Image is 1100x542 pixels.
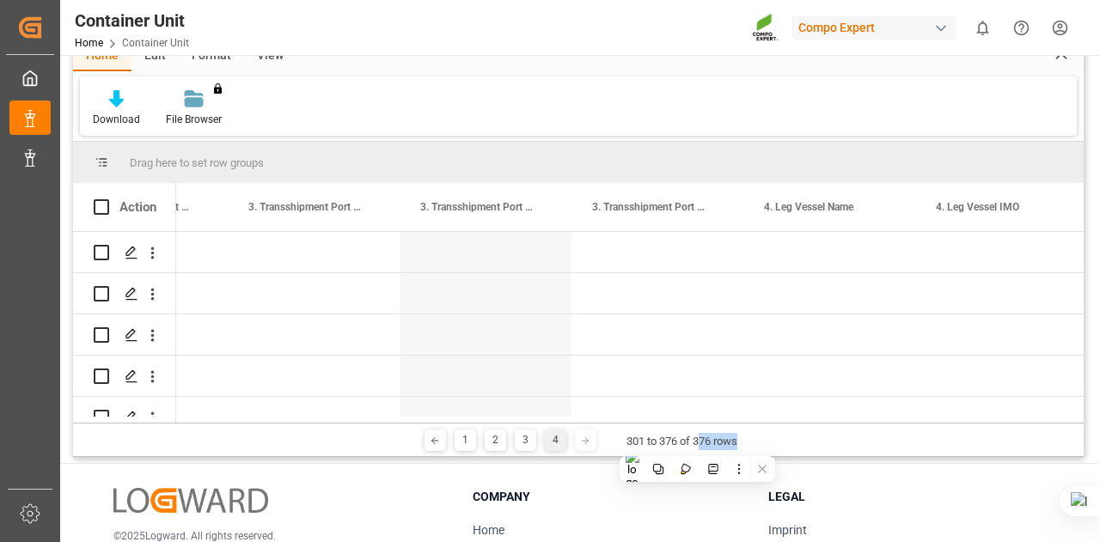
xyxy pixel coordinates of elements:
div: 4 [545,429,566,451]
img: Logward Logo [113,488,268,513]
div: 301 to 376 of 376 rows [626,433,737,450]
span: 3. Transshipment Port Country Code [420,201,535,213]
h3: Company [473,488,748,506]
img: Screenshot%202023-09-29%20at%2010.02.21.png_1712312052.png [752,13,779,43]
div: Press SPACE to select this row. [73,356,176,397]
div: View [244,42,296,71]
div: Press SPACE to select this row. [73,314,176,356]
a: Home [473,523,504,537]
div: 2 [485,429,506,451]
a: Imprint [768,523,807,537]
a: Home [75,37,103,49]
button: Help Center [1002,9,1041,47]
div: Edit [131,42,179,71]
h3: Legal [768,488,1043,506]
div: Press SPACE to select this row. [73,232,176,273]
span: 4. Leg Vessel Name [764,201,853,213]
div: Press SPACE to select this row. [73,273,176,314]
button: Compo Expert [791,11,963,44]
div: Download [93,112,140,127]
span: Drag here to set row groups [130,156,264,169]
span: 3. Transshipment Port Locode [592,201,707,213]
span: 3. Transshipment Port Name [248,201,364,213]
div: Format [179,42,244,71]
div: Action [119,199,156,215]
div: 3 [515,429,536,451]
button: show 0 new notifications [963,9,1002,47]
div: 1 [455,429,476,451]
div: Container Unit [75,8,189,33]
div: Home [73,42,131,71]
div: Press SPACE to select this row. [73,397,176,438]
span: 4. Leg Vessel IMO [936,201,1019,213]
div: Compo Expert [791,15,956,40]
